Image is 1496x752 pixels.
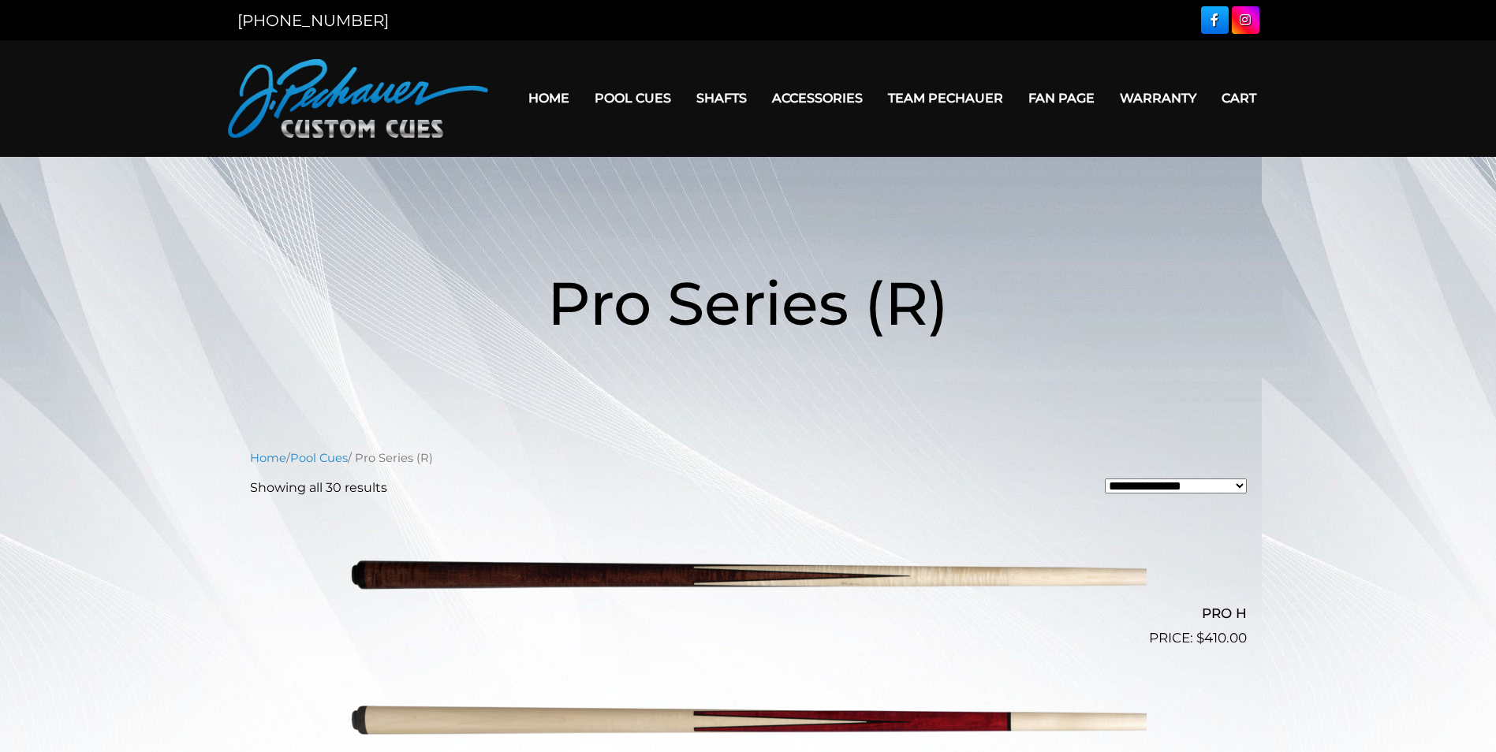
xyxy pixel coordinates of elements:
h2: PRO H [250,599,1247,628]
nav: Breadcrumb [250,449,1247,467]
a: Warranty [1107,78,1209,118]
a: Pool Cues [582,78,684,118]
a: [PHONE_NUMBER] [237,11,389,30]
img: PRO H [350,510,1147,642]
a: Team Pechauer [875,78,1016,118]
a: Accessories [759,78,875,118]
a: Shafts [684,78,759,118]
a: PRO H $410.00 [250,510,1247,649]
select: Shop order [1105,478,1247,493]
p: Showing all 30 results [250,478,387,497]
bdi: 410.00 [1196,630,1247,646]
span: Pro Series (R) [547,266,949,340]
span: $ [1196,630,1204,646]
a: Pool Cues [290,451,348,465]
a: Cart [1209,78,1269,118]
a: Home [516,78,582,118]
img: Pechauer Custom Cues [228,59,488,138]
a: Fan Page [1016,78,1107,118]
a: Home [250,451,286,465]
